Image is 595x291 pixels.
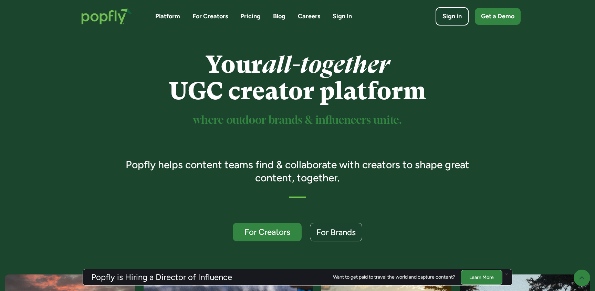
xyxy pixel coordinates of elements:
div: For Creators [239,228,295,236]
em: all-together [262,51,389,79]
a: Sign in [436,7,469,26]
div: Sign in [442,12,462,21]
a: For Creators [192,12,228,21]
a: Sign In [333,12,352,21]
a: For Creators [233,223,302,241]
a: Pricing [240,12,261,21]
a: Platform [155,12,180,21]
h1: Your UGC creator platform [116,51,479,104]
h3: Popfly helps content teams find & collaborate with creators to shape great content, together. [116,158,479,184]
a: For Brands [310,223,362,241]
div: Get a Demo [481,12,514,21]
a: home [74,1,139,31]
a: Learn More [461,270,502,284]
div: Want to get paid to travel the world and capture content? [333,274,455,280]
a: Careers [298,12,320,21]
h3: Popfly is Hiring a Director of Influence [91,273,232,281]
a: Blog [273,12,285,21]
a: Get a Demo [475,8,521,25]
div: For Brands [316,228,356,237]
sup: where outdoor brands & influencers unite. [193,115,402,126]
